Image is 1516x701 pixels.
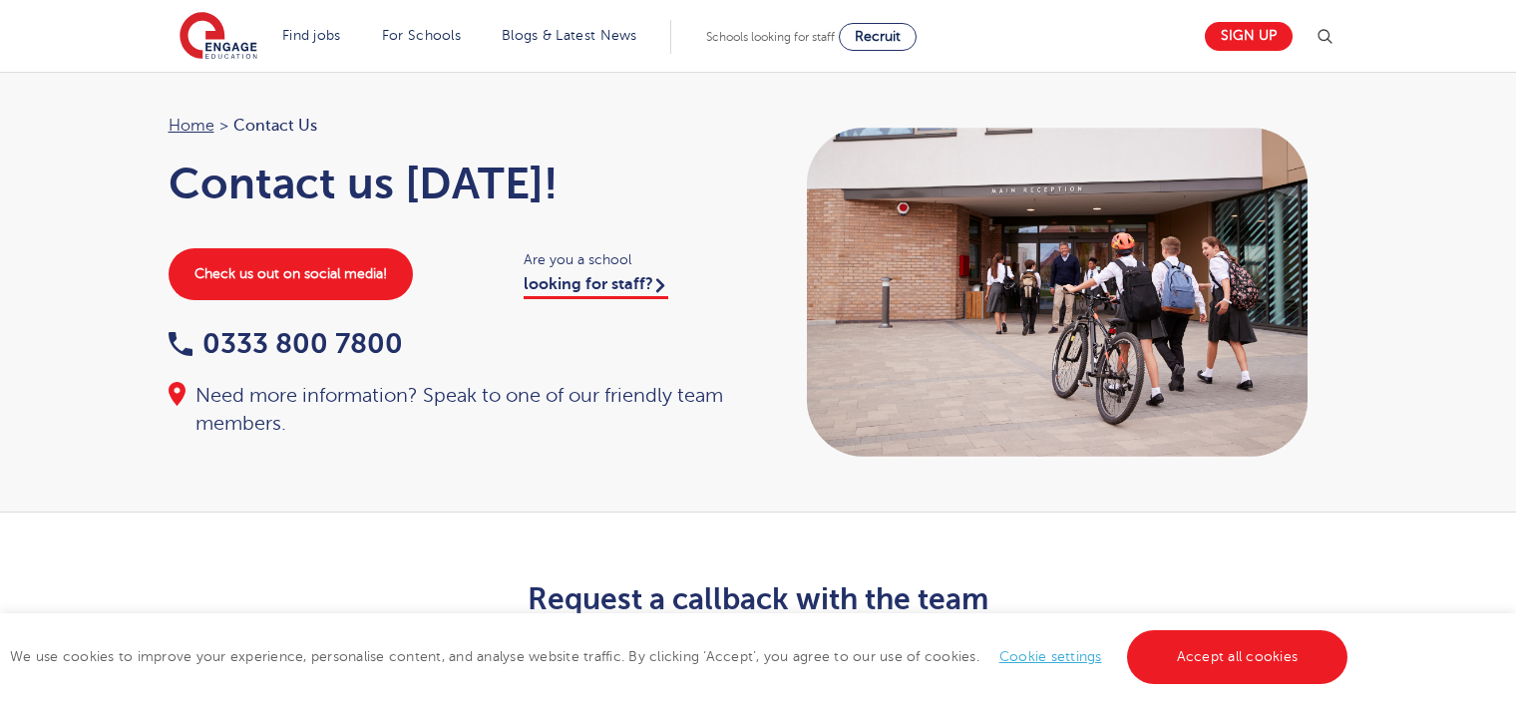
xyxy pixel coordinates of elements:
[1205,22,1293,51] a: Sign up
[169,159,739,208] h1: Contact us [DATE]!
[999,649,1102,664] a: Cookie settings
[169,117,214,135] a: Home
[839,23,917,51] a: Recruit
[382,28,461,43] a: For Schools
[169,382,739,438] div: Need more information? Speak to one of our friendly team members.
[169,248,413,300] a: Check us out on social media!
[855,29,901,44] span: Recruit
[10,649,1352,664] span: We use cookies to improve your experience, personalise content, and analyse website traffic. By c...
[169,328,403,359] a: 0333 800 7800
[282,28,341,43] a: Find jobs
[169,113,739,139] nav: breadcrumb
[502,28,637,43] a: Blogs & Latest News
[180,12,257,62] img: Engage Education
[233,113,317,139] span: Contact Us
[1127,630,1348,684] a: Accept all cookies
[269,582,1248,616] h2: Request a callback with the team
[706,30,835,44] span: Schools looking for staff
[219,117,228,135] span: >
[524,248,738,271] span: Are you a school
[524,275,668,299] a: looking for staff?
